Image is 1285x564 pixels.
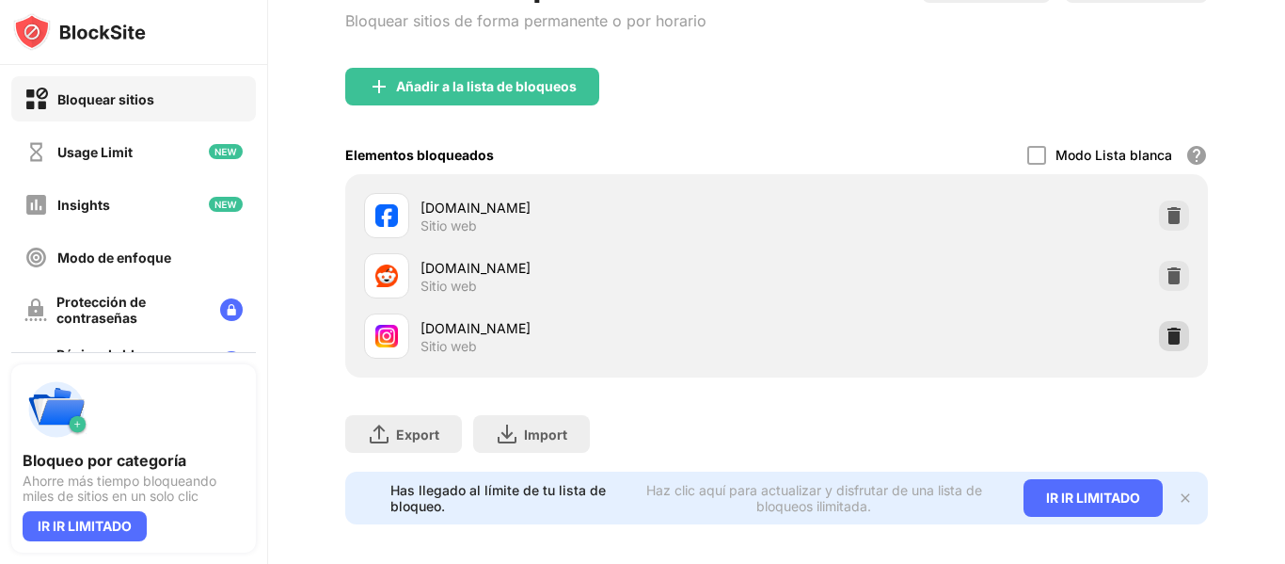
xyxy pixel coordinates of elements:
[420,198,777,218] div: [DOMAIN_NAME]
[220,298,243,321] img: lock-menu.svg
[24,140,48,164] img: time-usage-off.svg
[627,482,1001,514] div: Haz clic aquí para actualizar y disfrutar de una lista de bloqueos ilimitada.
[13,13,146,51] img: logo-blocksite.svg
[23,376,90,443] img: push-categories.svg
[420,218,477,234] div: Sitio web
[390,482,616,514] div: Has llegado al límite de tu lista de bloqueo.
[524,427,567,443] div: Import
[420,338,477,355] div: Sitio web
[396,427,439,443] div: Export
[56,346,205,379] div: Página de bloques personalizados
[209,197,243,212] img: new-icon.svg
[420,278,477,295] div: Sitio web
[345,147,494,163] div: Elementos bloqueados
[57,197,110,213] div: Insights
[375,325,398,347] img: favicons
[24,298,47,321] img: password-protection-off.svg
[56,294,205,326] div: Protección de contraseñas
[23,451,245,470] div: Bloqueo por categoría
[375,204,398,227] img: favicons
[220,351,243,374] img: lock-menu.svg
[345,11,706,30] div: Bloquear sitios de forma permanente o por horario
[23,511,147,541] div: IR IR LIMITADO
[24,351,47,374] img: customize-block-page-off.svg
[1055,147,1172,163] div: Modo Lista blanca
[420,258,777,278] div: [DOMAIN_NAME]
[24,246,48,269] img: focus-off.svg
[57,250,171,266] div: Modo de enfoque
[24,193,48,217] img: insights-off.svg
[1023,479,1163,517] div: IR IR LIMITADO
[57,144,133,160] div: Usage Limit
[375,265,398,287] img: favicons
[57,91,154,107] div: Bloquear sitios
[24,88,48,111] img: block-on.svg
[1178,491,1193,506] img: x-button.svg
[396,79,577,94] div: Añadir a la lista de bloqueos
[420,318,777,338] div: [DOMAIN_NAME]
[23,474,245,504] div: Ahorre más tiempo bloqueando miles de sitios en un solo clic
[209,144,243,159] img: new-icon.svg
